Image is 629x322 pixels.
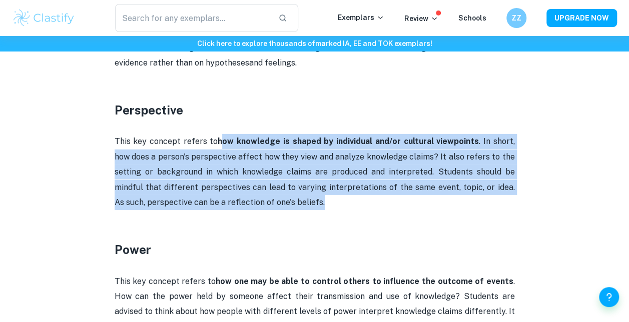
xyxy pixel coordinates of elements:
p: This key concept refers to . In short, how does a person's perspective affect how they view and a... [115,134,515,210]
strong: how one may be able to control others to influence the outcome of events [216,276,513,286]
img: Clastify logo [12,8,76,28]
button: ZZ [506,8,526,28]
strong: how knowledge is shaped by individual and/or cultural viewpoints [218,136,479,146]
h6: Click here to explore thousands of marked IA, EE and TOK exemplars ! [2,38,627,49]
h3: Perspective [115,101,515,119]
h3: Power [115,240,515,258]
input: Search for any exemplars... [115,4,271,32]
a: Schools [458,14,486,22]
span: and feelings. [249,58,297,67]
h6: ZZ [511,12,522,23]
p: Exemplars [338,12,384,23]
button: Help and Feedback [599,287,619,307]
button: UPGRADE NOW [546,9,617,27]
p: Review [404,13,438,24]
